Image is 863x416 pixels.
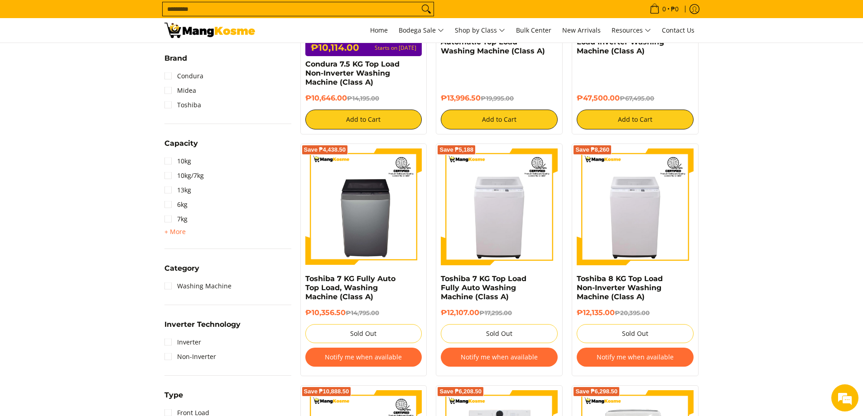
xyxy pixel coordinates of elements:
[450,18,510,43] a: Shop by Class
[164,392,183,406] summary: Open
[164,140,198,154] summary: Open
[164,168,204,183] a: 10kg/7kg
[577,308,694,317] h6: ₱12,135.00
[399,25,444,36] span: Bodega Sale
[607,18,656,43] a: Resources
[305,324,422,343] button: Sold Out
[305,60,400,86] a: Condura 7.5 KG Top Load Non-Inverter Washing Machine (Class A)
[441,148,558,265] img: Toshiba 7 KG Top Load Fully Auto Washing Machine (Class A)
[575,389,617,394] span: Save ₱6,298.50
[620,95,654,102] del: ₱67,495.00
[577,274,663,301] a: Toshiba 8 KG Top Load Non-Inverter Washing Machine (Class A)
[394,18,448,43] a: Bodega Sale
[479,309,512,316] del: ₱17,295.00
[164,265,199,279] summary: Open
[164,265,199,272] span: Category
[164,140,198,147] span: Capacity
[441,348,558,367] button: Notify me when available
[577,94,694,103] h6: ₱47,500.00
[164,154,191,168] a: 10kg
[164,279,231,293] a: Washing Machine
[264,18,699,43] nav: Main Menu
[661,6,667,12] span: 0
[164,69,203,83] a: Condura
[455,25,505,36] span: Shop by Class
[562,26,601,34] span: New Arrivals
[558,18,605,43] a: New Arrivals
[439,389,482,394] span: Save ₱6,208.50
[516,26,551,34] span: Bulk Center
[305,110,422,129] button: Add to Cart
[441,94,558,103] h6: ₱13,996.50
[612,25,651,36] span: Resources
[164,321,241,335] summary: Open
[304,147,346,153] span: Save ₱4,438.50
[164,335,201,349] a: Inverter
[164,349,216,364] a: Non-Inverter
[577,29,664,55] a: Toshiba 10.5 KG Front Load Inverter Washing Machine (Class A)
[441,29,545,55] a: Midea 8.5 KG Fully Automatic Top Load Washing Machine (Class A)
[346,309,379,316] del: ₱14,795.00
[647,4,681,14] span: •
[304,389,349,394] span: Save ₱10,888.50
[441,308,558,317] h6: ₱12,107.00
[577,148,694,265] img: Toshiba 8 KG Top Load Non-Inverter Washing Machine (Class A)
[575,147,609,153] span: Save ₱8,260
[577,348,694,367] button: Notify me when available
[577,110,694,129] button: Add to Cart
[164,83,196,98] a: Midea
[305,274,395,301] a: Toshiba 7 KG Fully Auto Top Load, Washing Machine (Class A)
[164,98,201,112] a: Toshiba
[419,2,434,16] button: Search
[164,392,183,399] span: Type
[164,183,191,197] a: 13kg
[657,18,699,43] a: Contact Us
[511,18,556,43] a: Bulk Center
[164,212,188,226] a: 7kg
[441,274,526,301] a: Toshiba 7 KG Top Load Fully Auto Washing Machine (Class A)
[164,226,186,237] summary: Open
[164,55,187,69] summary: Open
[164,228,186,235] span: + More
[164,197,188,212] a: 6kg
[366,18,392,43] a: Home
[441,324,558,343] button: Sold Out
[577,324,694,343] button: Sold Out
[441,110,558,129] button: Add to Cart
[615,309,650,316] del: ₱20,395.00
[439,147,473,153] span: Save ₱5,188
[305,348,422,367] button: Notify me when available
[305,308,422,317] h6: ₱10,356.50
[305,148,422,265] img: Toshiba 7 KG Fully Auto Top Load, Washing Machine (Class A)
[164,55,187,62] span: Brand
[370,26,388,34] span: Home
[670,6,680,12] span: ₱0
[347,95,379,102] del: ₱14,195.00
[164,23,255,38] img: Washing Machines l Mang Kosme: Home Appliances Warehouse Sale Partner
[164,321,241,328] span: Inverter Technology
[481,95,514,102] del: ₱19,995.00
[305,94,422,103] h6: ₱10,646.00
[662,26,694,34] span: Contact Us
